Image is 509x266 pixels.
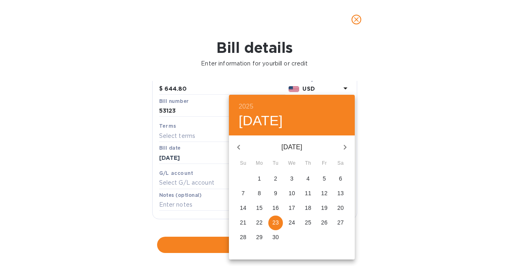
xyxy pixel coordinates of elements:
p: 12 [321,189,328,197]
p: 5 [323,174,326,183]
button: 25 [301,216,315,230]
span: Tu [268,159,283,168]
p: 25 [305,218,311,227]
button: 14 [236,201,250,216]
button: 28 [236,230,250,245]
p: 2 [274,174,277,183]
p: 22 [256,218,263,227]
p: 8 [258,189,261,197]
p: 19 [321,204,328,212]
p: 29 [256,233,263,241]
button: 16 [268,201,283,216]
button: 30 [268,230,283,245]
button: 10 [285,186,299,201]
button: 1 [252,172,267,186]
p: 9 [274,189,277,197]
button: [DATE] [239,112,283,129]
button: 22 [252,216,267,230]
p: 21 [240,218,246,227]
p: 30 [272,233,279,241]
p: 14 [240,204,246,212]
button: 5 [317,172,332,186]
p: 7 [242,189,245,197]
button: 24 [285,216,299,230]
button: 13 [333,186,348,201]
button: 20 [333,201,348,216]
button: 2025 [239,101,253,112]
button: 21 [236,216,250,230]
p: 17 [289,204,295,212]
button: 18 [301,201,315,216]
span: We [285,159,299,168]
button: 8 [252,186,267,201]
button: 3 [285,172,299,186]
button: 4 [301,172,315,186]
span: Mo [252,159,267,168]
p: 16 [272,204,279,212]
button: 6 [333,172,348,186]
button: 11 [301,186,315,201]
button: 26 [317,216,332,230]
span: Sa [333,159,348,168]
p: 24 [289,218,295,227]
span: Th [301,159,315,168]
p: 11 [305,189,311,197]
button: 27 [333,216,348,230]
p: 3 [290,174,293,183]
p: [DATE] [248,142,335,152]
p: 20 [337,204,344,212]
p: 1 [258,174,261,183]
p: 6 [339,174,342,183]
button: 12 [317,186,332,201]
p: 15 [256,204,263,212]
span: Fr [317,159,332,168]
button: 9 [268,186,283,201]
button: 23 [268,216,283,230]
p: 26 [321,218,328,227]
span: Su [236,159,250,168]
p: 4 [306,174,310,183]
p: 23 [272,218,279,227]
button: 15 [252,201,267,216]
p: 13 [337,189,344,197]
button: 19 [317,201,332,216]
button: 2 [268,172,283,186]
p: 28 [240,233,246,241]
button: 17 [285,201,299,216]
p: 18 [305,204,311,212]
button: 29 [252,230,267,245]
button: 7 [236,186,250,201]
p: 27 [337,218,344,227]
p: 10 [289,189,295,197]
